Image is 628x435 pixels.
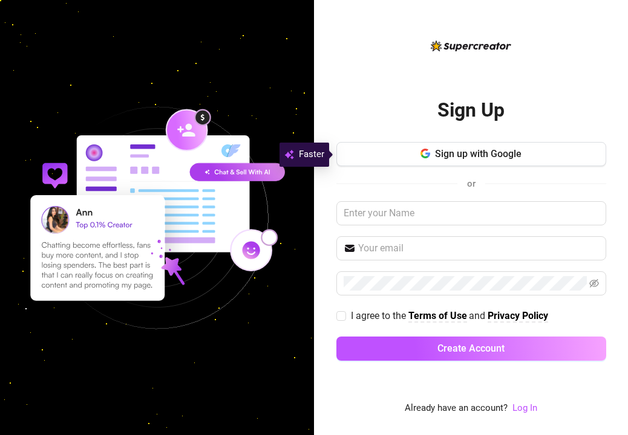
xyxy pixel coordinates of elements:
[437,98,505,123] h2: Sign Up
[284,147,294,162] img: svg%3e
[435,148,522,159] span: Sign up with Google
[336,201,606,225] input: Enter your Name
[437,343,505,354] span: Create Account
[351,310,408,321] span: I agree to the
[405,401,508,416] span: Already have an account?
[431,40,511,51] img: logo-BBDzfeDw.svg
[467,178,476,189] span: or
[589,279,599,288] span: eye-invisible
[408,310,467,323] a: Terms of Use
[336,142,606,166] button: Sign up with Google
[299,147,324,162] span: Faster
[358,241,599,256] input: Your email
[469,310,488,321] span: and
[408,310,467,321] strong: Terms of Use
[512,402,537,413] a: Log In
[488,310,548,323] a: Privacy Policy
[512,401,537,416] a: Log In
[336,337,606,361] button: Create Account
[488,310,548,321] strong: Privacy Policy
